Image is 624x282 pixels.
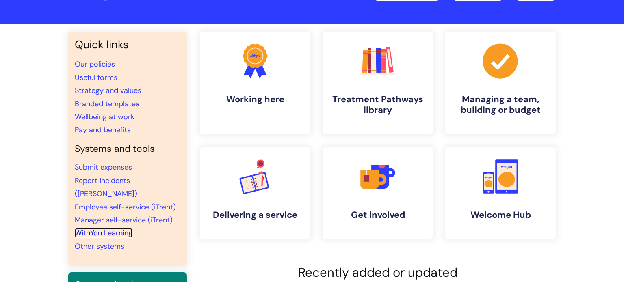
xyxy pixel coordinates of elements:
h2: Recently added or updated [200,265,556,280]
h4: Delivering a service [206,210,304,220]
a: Branded templates [75,99,139,109]
a: Get involved [323,147,433,239]
h4: Welcome Hub [452,210,549,220]
a: Pay and benefits [75,125,131,135]
a: Manager self-service (iTrent) [75,215,173,225]
h4: Treatment Pathways library [329,94,427,116]
a: Useful forms [75,73,117,82]
h4: Managing a team, building or budget [452,94,549,116]
h4: Systems and tools [75,143,180,155]
a: Treatment Pathways library [323,32,433,134]
a: Strategy and values [75,86,141,95]
a: Employee self-service (iTrent) [75,202,176,212]
h4: Working here [206,94,304,105]
a: Other systems [75,241,124,251]
a: Delivering a service [200,147,310,239]
a: Wellbeing at work [75,112,134,122]
a: Our policies [75,59,115,69]
a: WithYou Learning [75,228,132,238]
h4: Get involved [329,210,427,220]
a: Report incidents ([PERSON_NAME]) [75,176,137,198]
a: Submit expenses [75,162,132,172]
a: Welcome Hub [445,147,556,239]
a: Managing a team, building or budget [445,32,556,134]
a: Working here [200,32,310,134]
h3: Quick links [75,38,180,51]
